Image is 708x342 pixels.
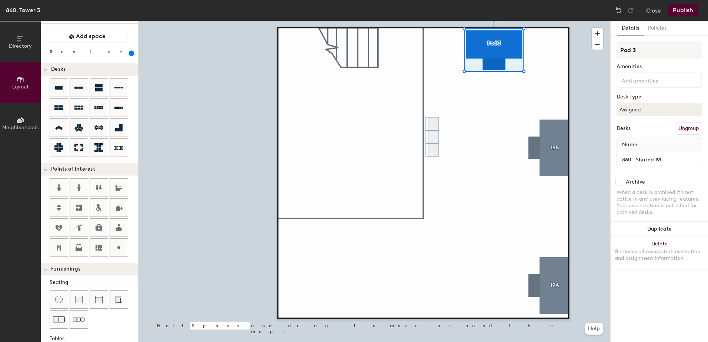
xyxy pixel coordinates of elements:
img: Couch (middle) [95,296,103,303]
img: Redo [627,7,634,14]
button: Couch (x3) [70,310,88,329]
button: Add space [47,30,127,43]
button: Couch (corner) [110,290,128,309]
button: Policies [644,21,671,36]
button: Couch (x2) [50,310,68,329]
input: Unnamed desk [618,154,700,165]
span: Name [618,138,641,151]
div: Removes all associated reservation and assignment information [615,248,704,262]
span: Neighborhoods [2,124,39,131]
button: Help [585,323,603,335]
input: Add amenities [620,76,687,84]
button: Ungroup [675,122,702,135]
button: Close [646,4,661,16]
div: Amenities [617,64,702,70]
span: Layout [12,84,29,90]
button: Cushion [70,290,88,309]
div: Desks [617,125,631,131]
img: Couch (corner) [115,296,123,303]
button: Assigned [617,103,702,116]
span: Desks [51,66,66,72]
img: Couch (x2) [53,313,65,325]
div: Resize [50,49,131,55]
img: Couch (x3) [73,314,85,325]
img: Cushion [75,296,83,303]
img: Stool [55,296,63,303]
div: 860, Tower 3 [6,6,40,15]
div: Archive [626,179,645,185]
div: Desk Type [617,94,702,100]
span: Add space [76,33,106,40]
button: DeleteRemoves all associated reservation and assignment information [611,237,708,269]
span: Furnishings [51,266,80,272]
button: Details [617,21,644,36]
button: Stool [50,290,68,309]
button: Duplicate [611,222,708,237]
button: Couch (middle) [90,290,108,309]
button: Publish [668,4,698,16]
span: Points of Interest [51,166,95,172]
div: Seating [50,278,138,286]
span: Directory [9,43,32,49]
div: When a desk is archived it's not active in any user-facing features. Your organization is not bil... [617,189,702,216]
img: Undo [615,7,622,14]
